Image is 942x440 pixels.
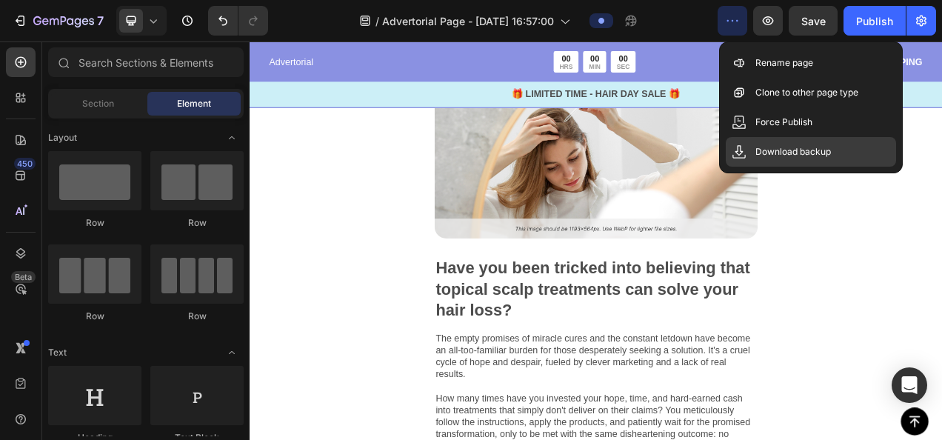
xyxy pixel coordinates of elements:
input: Search Sections & Elements [48,47,244,77]
button: Publish [844,6,906,36]
div: Beta [11,271,36,283]
div: 450 [14,158,36,170]
div: Row [150,216,244,230]
span: Toggle open [220,341,244,364]
p: 7 [97,12,104,30]
p: Rename page [755,56,813,70]
img: gempages_432750572815254551-8e241309-2934-4a82-8ee7-3297b828f1e9.png [237,56,652,253]
span: Toggle open [220,126,244,150]
p: Download backup [755,144,831,159]
span: Save [801,15,826,27]
p: 🎁 LIMITED TIME - HAIR DAY SALE 🎁 [1,59,887,76]
span: Text [48,346,67,359]
div: Open Intercom Messenger [892,367,927,403]
button: 7 [6,6,110,36]
div: Undo/Redo [208,6,268,36]
span: Advertorial Page - [DATE] 16:57:00 [382,13,554,29]
div: Row [150,310,244,323]
p: Limited time: 30% OFF + FREESHIPPING [588,17,863,35]
div: Row [48,310,141,323]
button: Save [789,6,838,36]
p: Force Publish [755,115,812,130]
span: Layout [48,131,77,144]
div: Row [48,216,141,230]
div: Publish [856,13,893,29]
span: Section [82,97,114,110]
span: / [375,13,379,29]
p: Clone to other page type [755,85,858,100]
span: Element [177,97,211,110]
p: Have you been tricked into believing that topical scalp treatments can solve your hair loss? [238,278,650,359]
iframe: Design area [250,41,942,440]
